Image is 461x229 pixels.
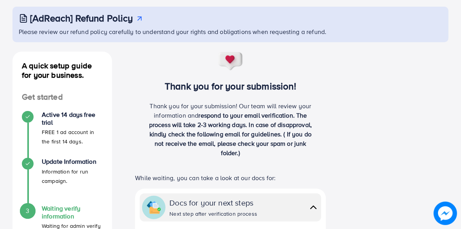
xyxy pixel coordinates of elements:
p: Please review our refund policy carefully to understand your rights and obligations when requesti... [19,27,444,36]
p: FREE 1 ad account in the first 14 days. [42,127,103,146]
li: Active 14 days free trial [12,111,112,158]
h4: Update Information [42,158,103,165]
img: collapse [308,202,319,213]
p: Information for run campaign. [42,167,103,186]
li: Update Information [12,158,112,205]
p: While waiting, you can take a look at our docs for: [135,173,326,182]
span: respond to your email verification. The process will take 2-3 working days. In case of disapprova... [149,111,312,157]
img: success [218,52,244,71]
img: image [434,202,457,225]
span: 3 [26,206,29,215]
h3: Thank you for your submission! [125,81,336,92]
h3: [AdReach] Refund Policy [30,13,133,24]
h4: A quick setup guide for your business. [12,61,112,80]
h4: Get started [12,92,112,102]
img: collapse [147,200,161,215]
p: Thank you for your submission! Our team will review your information and [146,101,315,157]
div: Next step after verification process [169,210,257,218]
h4: Waiting verify information [42,205,103,220]
h4: Active 14 days free trial [42,111,103,126]
div: Docs for your next steps [169,197,257,208]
